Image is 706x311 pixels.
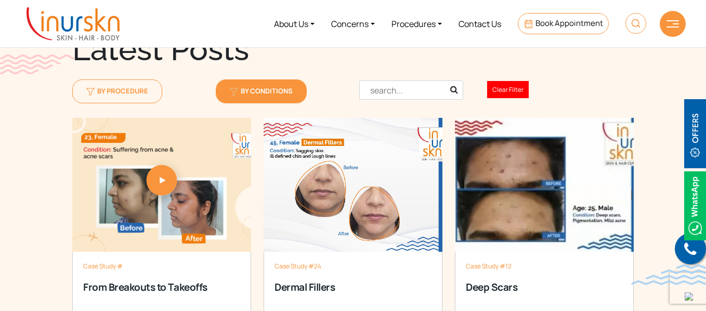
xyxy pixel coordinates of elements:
[264,118,442,252] img: Dermal Fillers
[86,86,148,96] span: By Procedure
[684,99,706,168] img: offerBt
[27,7,120,40] img: inurskn-logo
[684,171,706,240] img: Whatsappicon
[625,13,646,34] img: HeaderSearch
[83,262,240,271] div: Case Study #
[450,4,509,43] a: Contact Us
[72,31,634,68] div: Latest Posts
[230,86,293,96] span: By Conditions
[383,4,450,43] a: Procedures
[631,264,706,285] img: bluewave
[685,292,693,301] img: up-blue-arrow.svg
[86,88,95,96] img: filter
[666,20,679,28] img: hamLine.svg
[266,4,323,43] a: About Us
[535,18,603,29] span: Book Appointment
[230,88,238,96] img: filter
[487,81,529,98] a: Clear Filter
[72,79,162,103] a: filterBy Procedure
[466,262,623,271] div: Case Study #12
[323,4,383,43] a: Concerns
[216,79,307,103] a: filterBy Conditions
[518,13,609,34] a: Book Appointment
[359,80,463,100] input: search...
[684,199,706,210] a: Whatsappicon
[274,262,432,271] div: Case Study #24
